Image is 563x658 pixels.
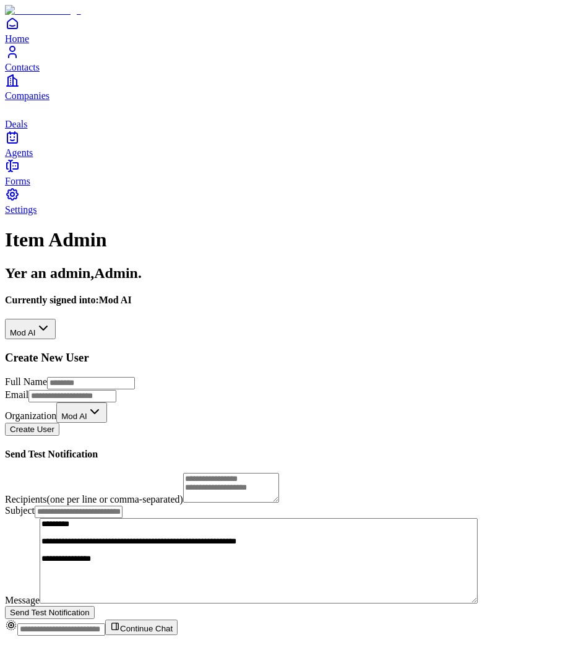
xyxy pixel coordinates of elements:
a: Contacts [5,45,558,72]
span: Settings [5,204,37,215]
button: Continue Chat [105,620,178,635]
span: Home [5,33,29,44]
img: Item Brain Logo [5,5,81,16]
a: Forms [5,158,558,186]
h3: Create New User [5,351,558,365]
h2: Yer an admin, Admin . [5,265,558,282]
label: Subject [5,505,35,516]
span: Companies [5,90,49,101]
span: Agents [5,147,33,158]
label: Recipients [5,494,183,504]
h4: Send Test Notification [5,449,558,460]
div: Continue Chat [5,619,558,636]
label: Message [5,595,40,605]
label: Organization [5,410,56,421]
button: Create User [5,423,59,436]
span: Forms [5,176,30,186]
h1: Item Admin [5,228,558,251]
span: Continue Chat [120,624,173,633]
span: Deals [5,119,27,129]
label: Full Name [5,376,47,387]
button: Send Test Notification [5,606,95,619]
span: (one per line or comma-separated) [47,494,183,504]
a: Home [5,16,558,44]
label: Email [5,389,28,400]
a: Agents [5,130,558,158]
a: deals [5,102,558,129]
a: Companies [5,73,558,101]
span: Contacts [5,62,40,72]
a: Settings [5,187,558,215]
h4: Currently signed into: Mod AI [5,295,558,306]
